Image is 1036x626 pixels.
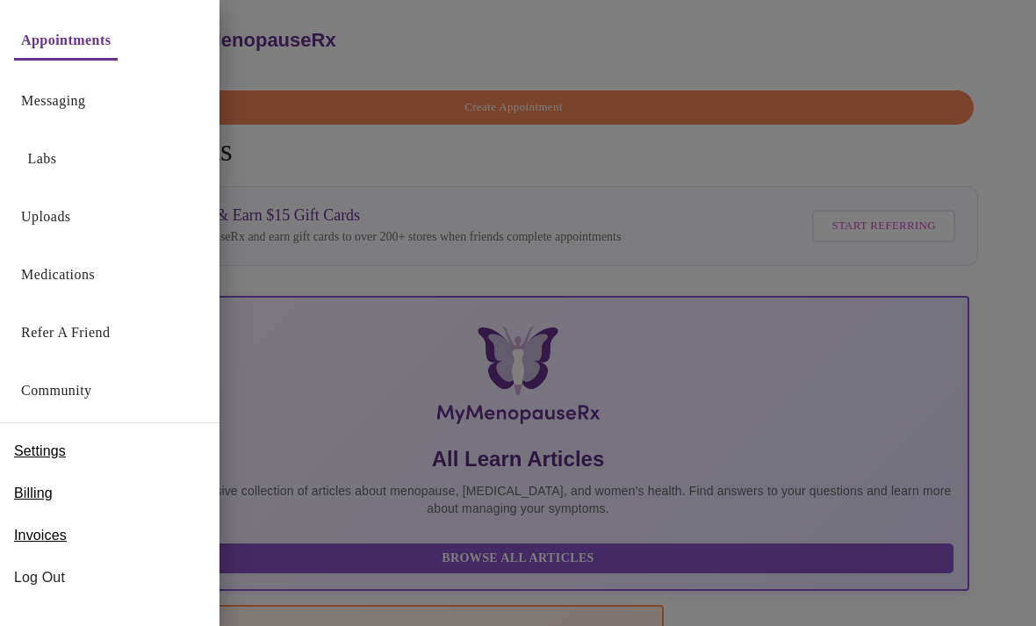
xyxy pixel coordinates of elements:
[14,483,53,504] span: Billing
[21,263,95,287] a: Medications
[28,147,57,171] a: Labs
[14,141,70,176] button: Labs
[14,23,118,61] button: Appointments
[14,373,99,408] button: Community
[14,567,205,588] span: Log Out
[14,315,118,350] button: Refer a Friend
[21,28,111,53] a: Appointments
[14,441,66,462] span: Settings
[21,89,85,113] a: Messaging
[14,257,102,292] button: Medications
[21,320,111,345] a: Refer a Friend
[14,522,67,550] a: Invoices
[14,199,78,234] button: Uploads
[14,479,53,507] a: Billing
[21,378,92,403] a: Community
[21,205,71,229] a: Uploads
[14,525,67,546] span: Invoices
[14,437,66,465] a: Settings
[14,83,92,119] button: Messaging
